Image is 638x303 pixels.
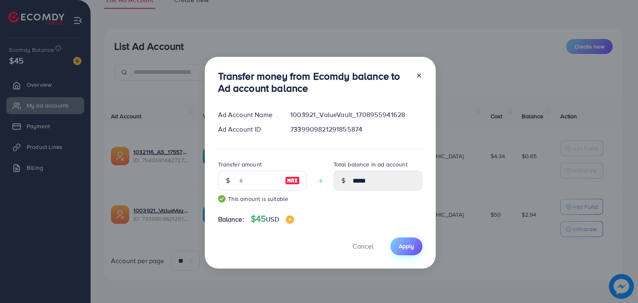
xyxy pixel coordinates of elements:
label: Total balance in ad account [334,160,407,169]
span: Cancel [353,242,373,251]
img: image [286,215,294,224]
label: Transfer amount [218,160,262,169]
span: Apply [399,242,414,250]
div: 1003921_ValueVault_1708955941628 [284,110,429,120]
button: Apply [390,237,422,255]
div: Ad Account Name [211,110,284,120]
small: This amount is suitable [218,195,307,203]
div: 7339909821291855874 [284,125,429,134]
span: Balance: [218,215,244,224]
div: Ad Account ID [211,125,284,134]
img: guide [218,195,226,203]
img: image [285,176,300,186]
h3: Transfer money from Ecomdy balance to Ad account balance [218,70,409,94]
span: USD [266,215,279,224]
h4: $45 [251,214,294,224]
button: Cancel [342,237,384,255]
